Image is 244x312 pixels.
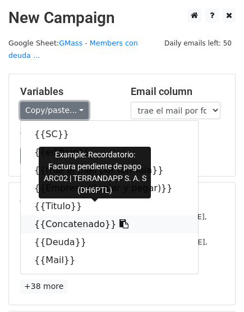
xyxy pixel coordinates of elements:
a: GMass - Members con deuda ... [8,39,138,60]
small: [DOMAIN_NAME][EMAIL_ADDRESS][DOMAIN_NAME], [EMAIL_ADDRESS][DOMAIN_NAME] [20,238,208,259]
small: [PERSON_NAME][EMAIL_ADDRESS][DOMAIN_NAME],[EMAIL_ADDRESS][DOMAIN_NAME] [20,212,207,234]
div: Example: Recordatorio: Factura pendiente de pago ARC02 | TERRANDAPP S. A. S (DH6PTL) [39,147,151,198]
a: {{Empresa (Copiar y pegar)}} [21,179,198,197]
a: {{Concatenado}} [21,215,198,233]
iframe: Chat Widget [188,258,244,312]
a: {{Mail}} [21,251,198,269]
h5: Variables [20,85,114,98]
a: Copy/paste... [20,102,89,119]
small: Google Sheet: [8,39,138,60]
span: Daily emails left: 50 [160,37,236,49]
a: {{edificio}} [21,143,198,161]
a: {{Deuda}} [21,233,198,251]
a: Daily emails left: 50 [160,39,236,47]
a: {{SC}} [21,125,198,143]
a: {{trae el mail por formula}} [21,161,198,179]
h5: Email column [131,85,224,98]
a: {{Titulo}} [21,197,198,215]
h2: New Campaign [8,8,236,28]
a: +38 more [20,279,67,293]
